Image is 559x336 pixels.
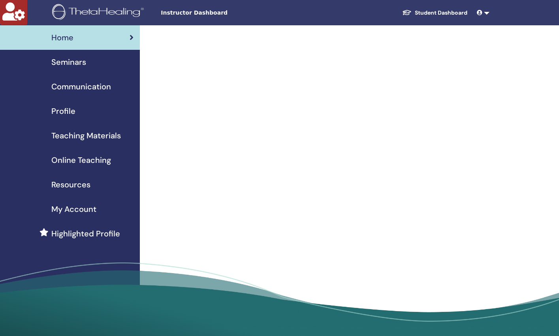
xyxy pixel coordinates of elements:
[51,56,86,68] span: Seminars
[51,105,75,117] span: Profile
[51,32,73,43] span: Home
[51,179,90,191] span: Resources
[161,9,279,17] span: Instructor Dashboard
[51,228,120,240] span: Highlighted Profile
[51,203,96,215] span: My Account
[51,81,111,92] span: Communication
[52,4,147,22] img: logo.png
[51,130,121,142] span: Teaching Materials
[396,6,474,20] a: Student Dashboard
[402,9,412,16] img: graduation-cap-white.svg
[51,154,111,166] span: Online Teaching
